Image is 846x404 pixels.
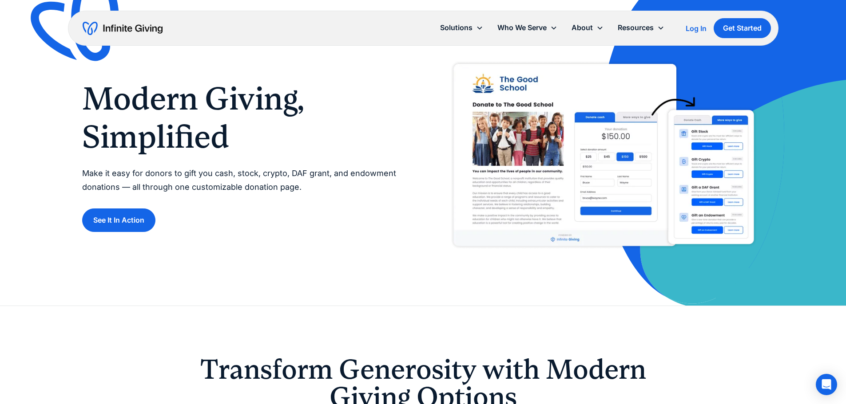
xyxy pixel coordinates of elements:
a: home [83,21,163,35]
div: About [564,18,611,37]
h1: Modern Giving, Simplified [82,80,405,157]
a: Log In [686,23,707,34]
div: Who We Serve [490,18,564,37]
div: Solutions [440,22,473,34]
div: Resources [618,22,654,34]
a: Get Started [714,18,771,38]
div: Who We Serve [497,22,547,34]
div: About [572,22,593,34]
div: Open Intercom Messenger [816,374,837,395]
div: Resources [611,18,671,37]
div: Log In [686,25,707,32]
p: Make it easy for donors to gift you cash, stock, crypto, DAF grant, and endowment donations — all... [82,167,405,194]
a: See It In Action [82,208,155,232]
div: Solutions [433,18,490,37]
